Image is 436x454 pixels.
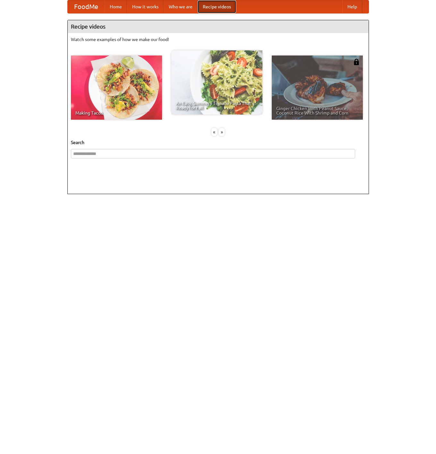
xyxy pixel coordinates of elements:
a: Who we are [164,0,198,13]
a: Home [105,0,127,13]
a: How it works [127,0,164,13]
div: » [219,128,225,136]
h5: Search [71,139,365,146]
a: Recipe videos [198,0,236,13]
span: An Easy, Summery Tomato Pasta That's Ready for Fall [176,101,258,110]
a: Help [342,0,362,13]
span: Making Tacos [75,111,158,115]
p: Watch some examples of how we make our food! [71,36,365,43]
div: « [211,128,217,136]
a: Making Tacos [71,56,162,120]
img: 483408.png [353,59,360,65]
a: An Easy, Summery Tomato Pasta That's Ready for Fall [171,50,262,115]
a: FoodMe [68,0,105,13]
h4: Recipe videos [68,20,369,33]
